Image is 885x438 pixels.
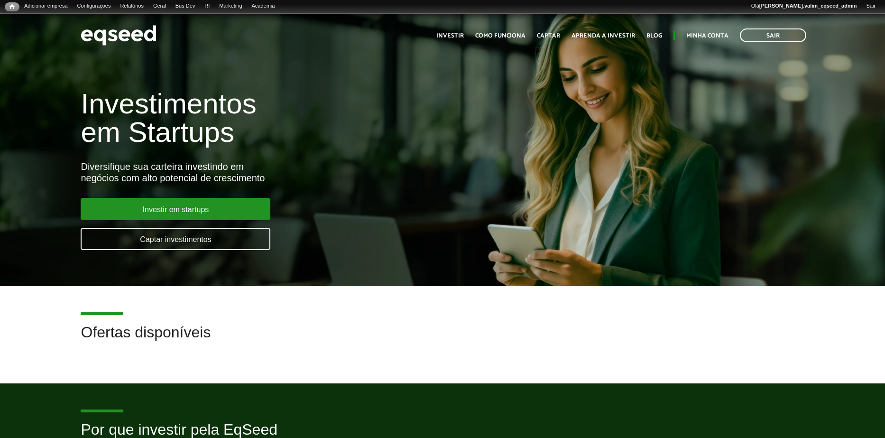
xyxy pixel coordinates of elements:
a: Academia [247,2,280,10]
a: RI [200,2,214,10]
a: Sair [861,2,880,10]
a: Como funciona [475,33,525,39]
a: Configurações [73,2,116,10]
img: EqSeed [81,23,157,48]
a: Início [5,2,19,11]
a: Olá[PERSON_NAME].valim_eqseed_admin [747,2,862,10]
a: Aprenda a investir [572,33,635,39]
a: Captar investimentos [81,228,270,250]
a: Blog [646,33,662,39]
h2: Ofertas disponíveis [81,324,804,355]
a: Minha conta [686,33,728,39]
a: Captar [537,33,560,39]
a: Adicionar empresa [19,2,73,10]
strong: [PERSON_NAME].valim_eqseed_admin [759,3,857,9]
a: Bus Dev [171,2,200,10]
a: Marketing [214,2,247,10]
a: Relatórios [115,2,148,10]
h1: Investimentos em Startups [81,90,509,147]
span: Início [9,3,15,10]
a: Sair [740,28,806,42]
div: Diversifique sua carteira investindo em negócios com alto potencial de crescimento [81,161,509,184]
a: Investir [436,33,464,39]
a: Geral [148,2,171,10]
a: Investir em startups [81,198,270,220]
